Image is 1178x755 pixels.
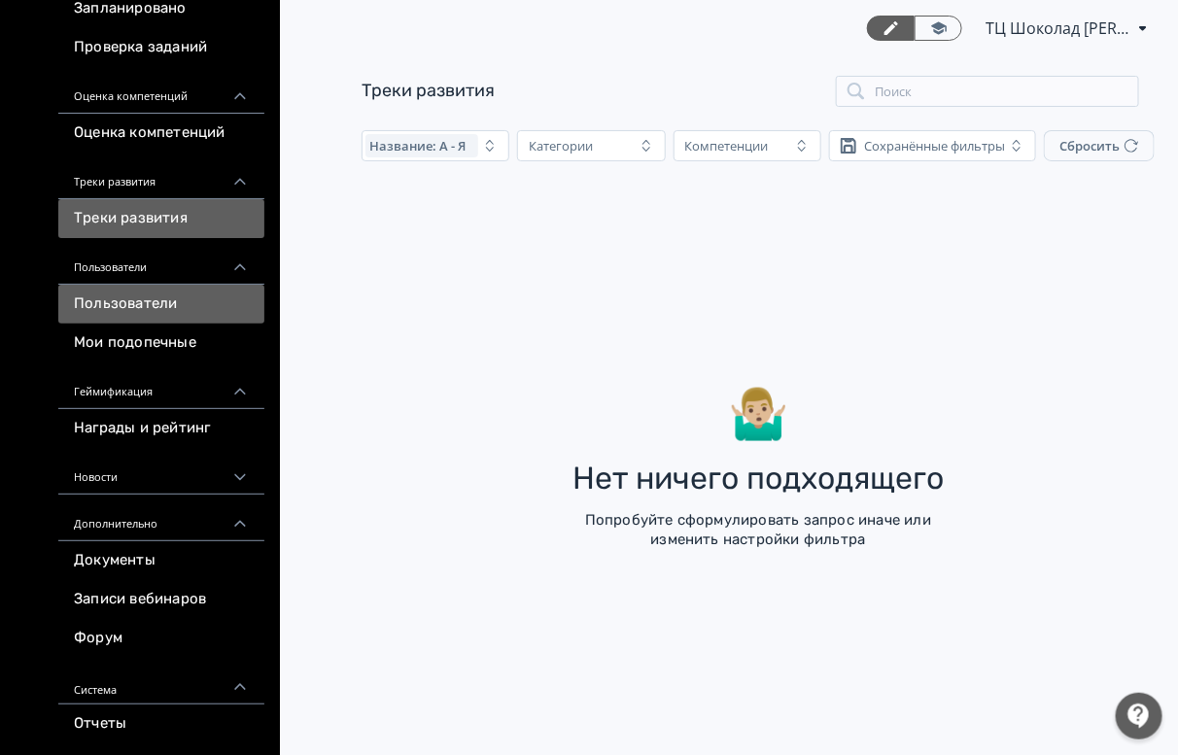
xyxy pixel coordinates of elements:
[58,153,264,199] div: Треки развития
[554,511,962,549] div: Попробуйте сформулировать запрос иначе или изменить настройки фильтра
[58,114,264,153] a: Оценка компетенций
[58,448,264,495] div: Новости
[517,130,665,161] button: Категории
[58,580,264,619] a: Записи вебинаров
[58,28,264,67] a: Проверка заданий
[369,138,466,154] span: Название: А - Я
[58,409,264,448] a: Награды и рейтинг
[685,138,769,154] div: Компетенции
[58,324,264,362] a: Мои подопечные
[58,362,264,409] div: Геймификация
[58,67,264,114] div: Оценка компетенций
[864,138,1005,154] div: Сохранённые фильтры
[58,541,264,580] a: Документы
[529,138,593,154] div: Категории
[728,382,788,446] div: 🤷🏼‍♂️
[829,130,1036,161] button: Сохранённые фильтры
[572,462,944,496] div: Нет ничего подходящего
[58,658,264,704] div: Система
[362,80,495,101] a: Треки развития
[986,17,1131,40] span: ТЦ Шоколад Реутов СИН 6412395
[58,199,264,238] a: Треки развития
[915,16,962,41] a: Переключиться в режим ученика
[58,285,264,324] a: Пользователи
[674,130,821,161] button: Компетенции
[58,238,264,285] div: Пользователи
[58,495,264,541] div: Дополнительно
[58,619,264,658] a: Форум
[58,704,264,743] a: Отчеты
[1044,130,1155,161] button: Сбросить
[362,130,509,161] button: Название: А - Я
